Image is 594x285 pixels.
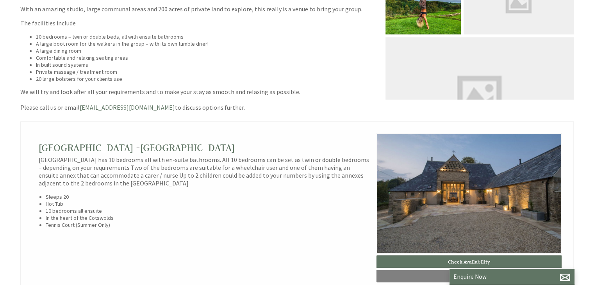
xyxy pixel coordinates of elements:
[39,141,133,154] a: [GEOGRAPHIC_DATA]
[453,273,571,280] p: Enquire Now
[46,193,370,200] li: Sleeps 20
[385,37,574,153] img: missing-200x123-d25cbbb633ae19d1a30814af3dca0e9f65c5b7abe44fc2e1712e5f573c1dd95f.png
[36,75,380,82] li: 20 large bolsters for your clients use
[376,270,562,282] a: More Info
[376,255,562,268] a: Check Availability
[140,141,235,154] a: [GEOGRAPHIC_DATA]
[36,68,380,75] li: Private massage / treatment room
[46,214,370,221] li: In the heart of the Cotswolds
[20,88,380,111] p: We will try and look after all your requirements and to make your stay as smooth and relaxing as ...
[46,221,370,228] li: Tennis Court (Summer Only)
[46,207,370,214] li: 10 bedrooms all ensuite
[20,19,380,27] p: The facilities include
[136,141,235,154] span: -
[36,33,380,40] li: 10 bedrooms – twin or double beds, all with ensuite bathrooms
[36,40,380,47] li: A large boot room for the walkers in the group – with its own tumble drier!
[36,61,380,68] li: In built sound systems
[376,134,562,253] img: gallerylg-06.original.jpg
[39,156,370,187] p: [GEOGRAPHIC_DATA] has 10 bedrooms all with en-suite bathrooms. All 10 bedrooms can be set as twin...
[36,47,380,54] li: A large dining room
[80,103,175,111] a: [EMAIL_ADDRESS][DOMAIN_NAME]
[36,54,380,61] li: Comfortable and relaxing seating areas
[46,200,370,207] li: Hot Tub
